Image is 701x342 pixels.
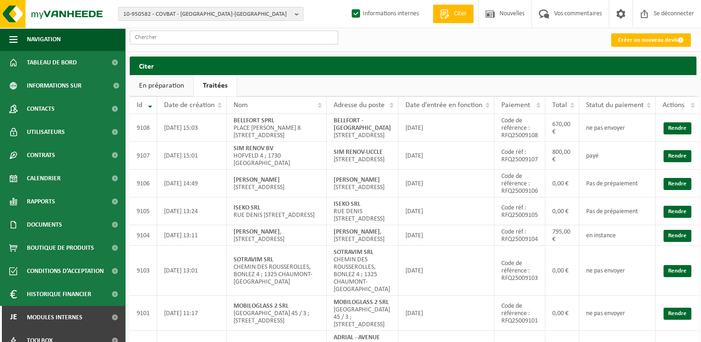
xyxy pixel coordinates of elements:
[398,246,494,296] td: [DATE]
[552,101,567,109] span: Total
[663,206,691,218] a: Rendre
[663,150,691,162] a: Rendre
[327,170,398,197] td: [STREET_ADDRESS]
[327,114,398,142] td: [STREET_ADDRESS]
[494,170,545,197] td: Code de référence : RFQ25009106
[545,142,579,170] td: 800,00 €
[157,296,227,331] td: [DATE] 11:17
[586,152,599,159] span: payé
[494,246,545,296] td: Code de référence : RFQ25009103
[586,101,644,109] span: Statut du paiement
[130,142,157,170] td: 9107
[586,180,638,187] span: Pas de prépaiement
[327,225,398,246] td: , [STREET_ADDRESS]
[327,246,398,296] td: CHEMIN DES ROUSSEROLLES, BONLEZ 4 ; 1325 CHAUMONT-[GEOGRAPHIC_DATA]
[334,117,391,132] strong: BELLFORT - [GEOGRAPHIC_DATA]
[545,170,579,197] td: 0,00 €
[586,125,625,132] span: ne pas envoyer
[227,246,327,296] td: CHEMIN DES ROUSSEROLLES, BONLEZ 4 ; 1325 CHAUMONT-[GEOGRAPHIC_DATA]
[9,306,18,329] span: Je
[194,75,237,96] a: Traitées
[545,197,579,225] td: 0,00 €
[494,142,545,170] td: Code réf : RFQ25009107
[334,228,380,235] strong: [PERSON_NAME]
[137,101,142,109] span: Id
[27,28,61,51] span: Navigation
[611,33,691,47] a: Créer un nouveau devis
[545,225,579,246] td: 795,00 €
[130,75,193,96] a: En préparation
[398,296,494,331] td: [DATE]
[27,120,65,144] span: Utilisateurs
[663,101,684,109] span: Actions
[27,260,104,283] span: Conditions d’acceptation
[130,170,157,197] td: 9106
[398,197,494,225] td: [DATE]
[27,51,77,74] span: Tableau de bord
[545,296,579,331] td: 0,00 €
[157,225,227,246] td: [DATE] 13:11
[234,256,273,263] strong: SOTRAVIM SRL
[27,74,107,97] span: Informations sur l’entreprise
[334,299,389,306] strong: MOBILOGLASS 2 SRL
[130,31,338,44] input: Chercher
[398,225,494,246] td: [DATE]
[494,114,545,142] td: Code de référence : RFQ25009108
[27,167,61,190] span: Calendrier
[494,225,545,246] td: Code réf : RFQ25009104
[130,57,696,75] h2: Citer
[334,149,383,156] strong: SIM RENOV-UCCLE
[234,145,273,152] strong: SIM RENOV BV
[586,267,625,274] span: ne pas envoyer
[130,296,157,331] td: 9101
[494,197,545,225] td: Code réf : RFQ25009105
[27,97,55,120] span: Contacts
[27,306,82,329] span: Modules internes
[234,101,248,109] span: Nom
[334,249,373,256] strong: SOTRAVIM SRL
[663,308,691,320] a: Rendre
[452,9,469,19] span: Citer
[586,208,638,215] span: Pas de prépaiement
[327,197,398,225] td: RUE DENIS [STREET_ADDRESS]
[234,303,289,310] strong: MOBILOGLASS 2 SRL
[130,114,157,142] td: 9108
[227,197,327,225] td: RUE DENIS [STREET_ADDRESS]
[118,7,303,21] button: 10-950582 - COVBAT - [GEOGRAPHIC_DATA]-[GEOGRAPHIC_DATA]
[234,117,274,124] strong: BELLFORT SPRL
[227,142,327,170] td: HOFVELD 4 ; 1730 [GEOGRAPHIC_DATA]
[398,170,494,197] td: [DATE]
[234,228,280,235] strong: [PERSON_NAME]
[501,101,530,109] span: Paiement
[157,246,227,296] td: [DATE] 13:01
[157,142,227,170] td: [DATE] 15:01
[227,296,327,331] td: [GEOGRAPHIC_DATA] 45 / 3 ; [STREET_ADDRESS]
[586,310,625,317] span: ne pas envoyer
[130,225,157,246] td: 9104
[663,230,691,242] a: Rendre
[545,246,579,296] td: 0,00 €
[334,201,360,208] strong: ISEKO SRL
[27,283,91,306] span: Historique financier
[27,213,62,236] span: Documents
[327,142,398,170] td: [STREET_ADDRESS]
[123,7,291,21] span: 10-950582 - COVBAT - [GEOGRAPHIC_DATA]-[GEOGRAPHIC_DATA]
[164,101,215,109] span: Date de création
[227,225,327,246] td: , [STREET_ADDRESS]
[27,190,55,213] span: Rapports
[663,178,691,190] a: Rendre
[157,197,227,225] td: [DATE] 13:24
[350,7,419,21] label: Informations internes
[227,170,327,197] td: [STREET_ADDRESS]
[227,114,327,142] td: PLACE [PERSON_NAME] 8 [STREET_ADDRESS]
[130,246,157,296] td: 9103
[27,144,55,167] span: Contrats
[234,177,280,184] strong: [PERSON_NAME]
[618,37,678,43] font: Créer un nouveau devis
[663,122,691,134] a: Rendre
[663,265,691,277] a: Rendre
[334,177,380,184] strong: [PERSON_NAME]
[433,5,474,23] a: Citer
[586,232,616,239] span: en instance
[398,142,494,170] td: [DATE]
